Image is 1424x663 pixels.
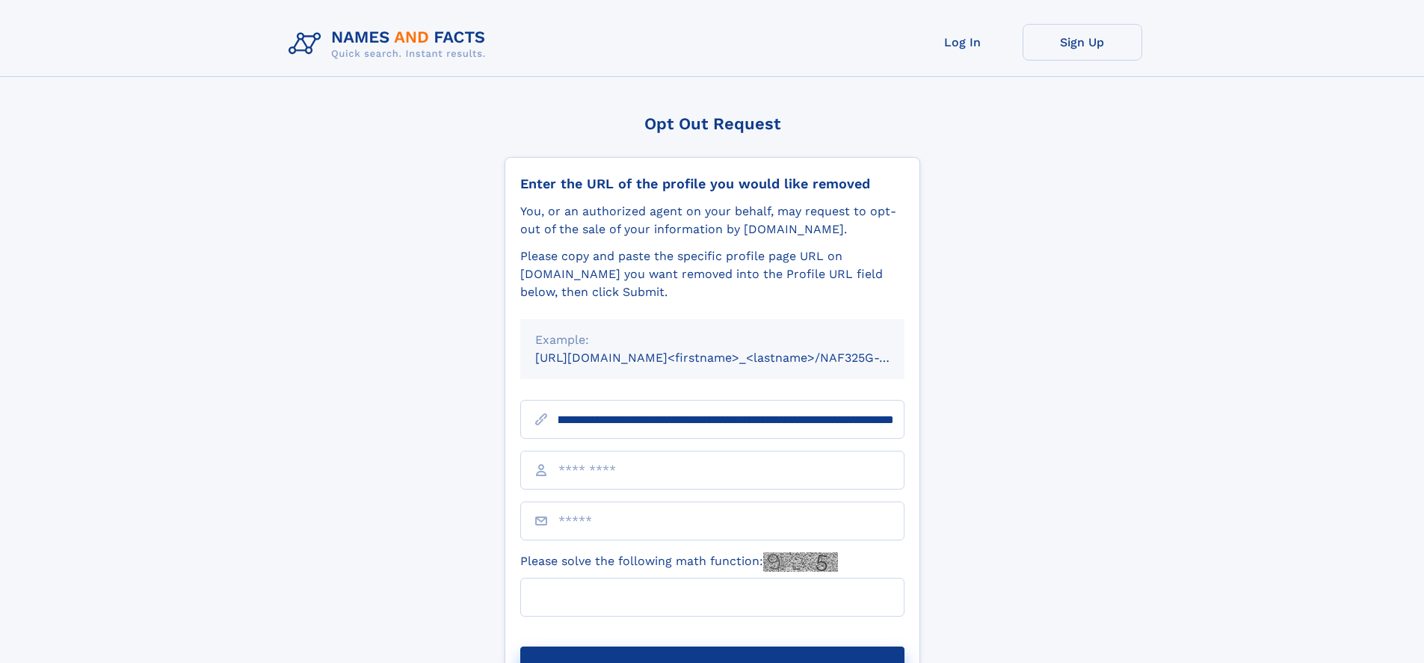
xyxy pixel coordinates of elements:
[520,552,838,572] label: Please solve the following math function:
[520,203,904,238] div: You, or an authorized agent on your behalf, may request to opt-out of the sale of your informatio...
[505,114,920,133] div: Opt Out Request
[903,24,1023,61] a: Log In
[520,247,904,301] div: Please copy and paste the specific profile page URL on [DOMAIN_NAME] you want removed into the Pr...
[535,331,890,349] div: Example:
[1023,24,1142,61] a: Sign Up
[520,176,904,192] div: Enter the URL of the profile you would like removed
[283,24,498,64] img: Logo Names and Facts
[535,351,933,365] small: [URL][DOMAIN_NAME]<firstname>_<lastname>/NAF325G-xxxxxxxx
